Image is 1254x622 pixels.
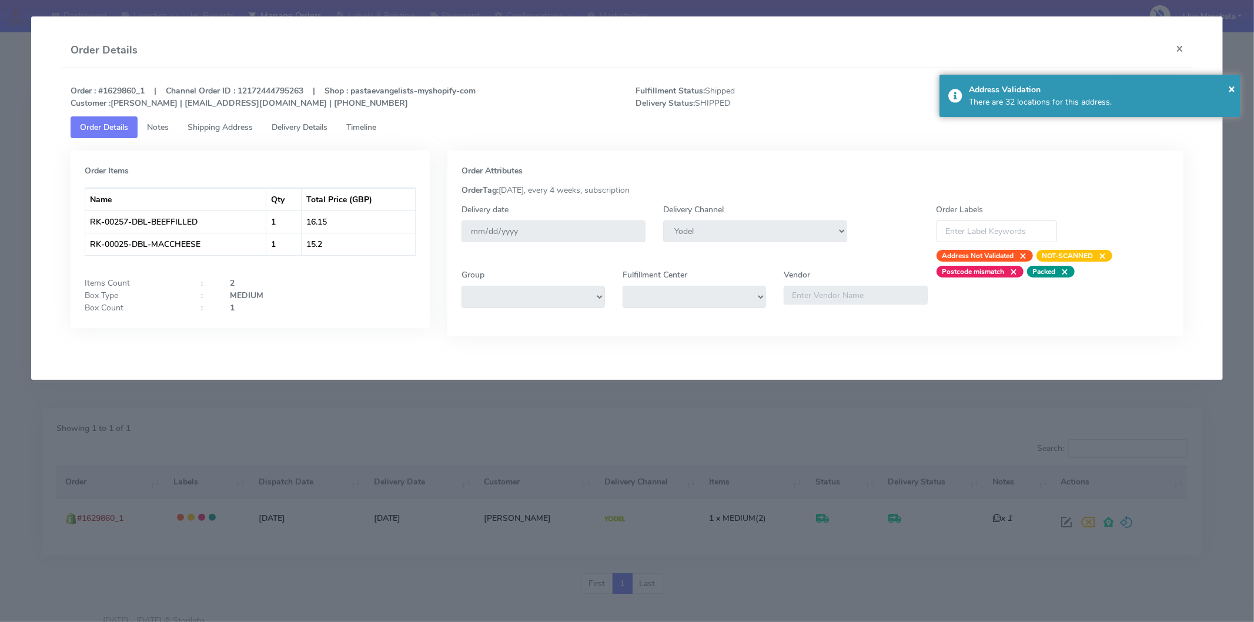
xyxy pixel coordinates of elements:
[1042,251,1094,260] strong: NOT-SCANNED
[1228,81,1235,96] span: ×
[76,277,192,289] div: Items Count
[230,302,235,313] strong: 1
[147,122,169,133] span: Notes
[266,210,302,233] td: 1
[71,42,138,58] h4: Order Details
[266,188,302,210] th: Qty
[1056,266,1069,277] span: ×
[230,290,263,301] strong: MEDIUM
[302,210,415,233] td: 16.15
[272,122,327,133] span: Delivery Details
[85,210,266,233] td: RK-00257-DBL-BEEFFILLED
[462,203,509,216] label: Delivery date
[462,165,523,176] strong: Order Attributes
[1014,250,1027,262] span: ×
[1228,80,1235,98] button: Close
[192,289,221,302] div: :
[266,233,302,255] td: 1
[636,85,705,96] strong: Fulfillment Status:
[1166,33,1193,64] button: Close
[85,188,266,210] th: Name
[71,85,476,109] strong: Order : #1629860_1 | Channel Order ID : 12172444795263 | Shop : pastaevangelists-myshopify-com [P...
[969,96,1232,108] div: There are 32 locations for this address.
[302,233,415,255] td: 15.2
[302,188,415,210] th: Total Price (GBP)
[85,165,129,176] strong: Order Items
[942,267,1005,276] strong: Postcode mismatch
[784,286,927,305] input: Enter Vendor Name
[85,233,266,255] td: RK-00025-DBL-MACCHEESE
[230,277,235,289] strong: 2
[623,269,687,281] label: Fulfillment Center
[346,122,376,133] span: Timeline
[462,185,499,196] strong: OrderTag:
[188,122,253,133] span: Shipping Address
[969,83,1232,96] div: Address Validation
[627,85,909,109] span: Shipped SHIPPED
[937,203,984,216] label: Order Labels
[80,122,128,133] span: Order Details
[937,220,1058,242] input: Enter Label Keywords
[1005,266,1018,277] span: ×
[453,184,1178,196] div: [DATE], every 4 weeks, subscription
[192,277,221,289] div: :
[1033,267,1056,276] strong: Packed
[942,251,1014,260] strong: Address Not Validated
[462,269,484,281] label: Group
[663,203,724,216] label: Delivery Channel
[192,302,221,314] div: :
[1094,250,1106,262] span: ×
[71,98,111,109] strong: Customer :
[76,302,192,314] div: Box Count
[636,98,695,109] strong: Delivery Status:
[71,116,1183,138] ul: Tabs
[76,289,192,302] div: Box Type
[784,269,810,281] label: Vendor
